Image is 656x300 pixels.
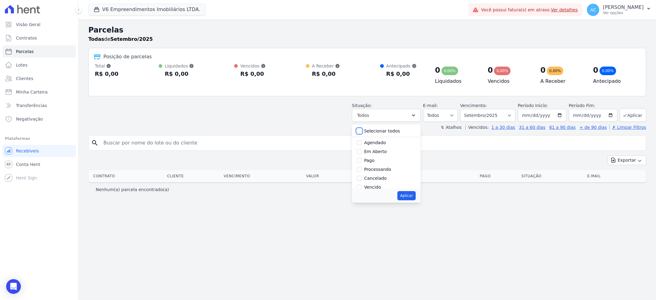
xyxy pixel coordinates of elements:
[2,18,76,31] a: Visão Geral
[386,69,417,79] div: R$ 0,00
[2,86,76,98] a: Minha Carteira
[240,69,265,79] div: R$ 0,00
[88,25,646,36] h2: Parcelas
[593,65,598,75] div: 0
[88,36,104,42] strong: Todas
[364,149,387,154] label: Em Aberto
[2,113,76,125] a: Negativação
[2,72,76,85] a: Clientes
[312,69,340,79] div: R$ 0,00
[442,67,458,75] div: 0,00%
[16,89,48,95] span: Minha Carteira
[88,36,153,43] p: de
[88,4,206,15] button: V6 Empreendimentos Imobiliários LTDA.
[364,158,375,163] label: Pago
[608,156,646,165] button: Exportar
[364,140,386,145] label: Agendado
[593,78,636,85] h4: Antecipado
[16,116,43,122] span: Negativação
[16,75,33,82] span: Clientes
[423,103,438,108] label: E-mail:
[352,103,372,108] label: Situação:
[488,78,531,85] h4: Vencidos
[91,139,98,147] i: search
[603,10,644,15] p: Ver opções
[397,191,415,200] button: Aplicar
[519,170,585,182] th: Situação
[2,59,76,71] a: Lotes
[477,170,519,182] th: Pago
[603,4,644,10] p: [PERSON_NAME]
[620,109,646,122] button: Aplicar
[540,78,583,85] h4: A Receber
[518,103,548,108] label: Período Inicío:
[357,112,369,119] span: Todos
[364,129,400,133] label: Selecionar todos
[580,125,607,130] a: + de 90 dias
[364,167,391,172] label: Processando
[16,102,47,109] span: Transferências
[16,148,39,154] span: Recebíveis
[16,161,40,167] span: Conta Hent
[110,36,153,42] strong: Setembro/2025
[351,170,477,182] th: Data de Pagamento
[600,67,616,75] div: 0,00%
[494,67,511,75] div: 0,00%
[303,170,351,182] th: Valor
[540,65,546,75] div: 0
[95,63,118,69] div: Total
[2,45,76,58] a: Parcelas
[460,103,487,108] label: Vencimento:
[5,135,73,142] div: Plataformas
[6,279,21,294] div: Open Intercom Messenger
[465,125,489,130] label: Vencidos:
[95,69,118,79] div: R$ 0,00
[88,170,165,182] th: Contrato
[16,21,41,28] span: Visão Geral
[609,125,646,130] a: ✗ Limpar Filtros
[481,7,578,13] span: Você possui fatura(s) em atraso.
[352,109,421,122] button: Todos
[165,63,194,69] div: Liquidados
[386,63,417,69] div: Antecipado
[103,53,152,60] div: Posição de parcelas
[2,99,76,112] a: Transferências
[16,35,37,41] span: Contratos
[96,187,169,193] p: Nenhum(a) parcela encontrado(a)
[492,125,515,130] a: 1 a 30 dias
[441,125,461,130] label: ↯ Atalhos
[165,69,194,79] div: R$ 0,00
[547,67,563,75] div: 0,00%
[488,65,493,75] div: 0
[240,63,265,69] div: Vencidos
[100,137,643,149] input: Buscar por nome do lote ou do cliente
[16,48,34,55] span: Parcelas
[590,8,596,12] span: AC
[2,32,76,44] a: Contratos
[165,170,221,182] th: Cliente
[435,65,440,75] div: 0
[364,176,387,181] label: Cancelado
[549,125,576,130] a: 61 a 90 dias
[435,78,478,85] h4: Liquidados
[2,158,76,171] a: Conta Hent
[582,1,656,18] button: AC [PERSON_NAME] Ver opções
[569,102,617,109] label: Período Fim:
[16,62,28,68] span: Lotes
[2,145,76,157] a: Recebíveis
[585,170,633,182] th: E-mail
[364,185,381,190] label: Vencido
[221,170,303,182] th: Vencimento
[519,125,545,130] a: 31 a 60 dias
[312,63,340,69] div: A Receber
[551,7,578,12] a: Ver detalhes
